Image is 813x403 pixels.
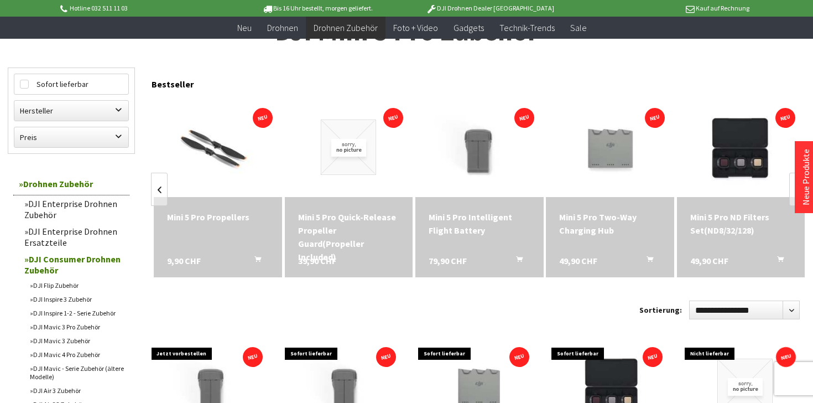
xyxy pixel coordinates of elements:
a: DJI Consumer Drohnen Zubehör [19,251,129,278]
a: Drohnen Zubehör [13,173,129,195]
a: Gadgets [446,17,492,39]
img: Mini 5 Pro ND Filters Set(ND8/32/128) [677,105,805,190]
span: Foto + Video [393,22,438,33]
a: DJI Mavic 3 Zubehör [24,334,129,348]
a: Mini 5 Pro Intelligent Flight Battery 79,90 CHF In den Warenkorb [429,210,530,237]
div: Bestseller [152,68,805,95]
a: Mini 5 Pro ND Filters Set(ND8/32/128) 49,90 CHF In den Warenkorb [690,210,792,237]
span: Sale [570,22,587,33]
span: 9,90 CHF [167,254,201,267]
p: DJI Drohnen Dealer [GEOGRAPHIC_DATA] [404,2,576,15]
img: Mini 5 Pro Intelligent Flight Battery [415,105,544,190]
img: Mini 5 Pro Propellers [154,105,282,190]
a: DJI Air 3 Zubehör [24,384,129,397]
button: In den Warenkorb [764,254,790,268]
a: Mini 5 Pro Two-Way Charging Hub 49,90 CHF In den Warenkorb [559,210,661,237]
a: DJI Enterprise Drohnen Zubehör [19,195,129,223]
button: In den Warenkorb [241,254,268,268]
div: Mini 5 Pro Two-Way Charging Hub [559,210,661,237]
a: Neu [230,17,259,39]
a: DJI Inspire 1-2 - Serie Zubehör [24,306,129,320]
a: DJI Mavic 4 Pro Zubehör [24,348,129,361]
div: Mini 5 Pro Intelligent Flight Battery [429,210,530,237]
a: DJI Enterprise Drohnen Ersatzteile [19,223,129,251]
span: 79,90 CHF [429,254,467,267]
label: Hersteller [14,101,128,121]
span: Drohnen Zubehör [314,22,378,33]
label: Sofort lieferbar [14,74,128,94]
a: DJI Inspire 3 Zubehör [24,292,129,306]
span: Neu [237,22,252,33]
p: Kauf auf Rechnung [576,2,749,15]
span: 49,90 CHF [690,254,728,267]
span: 49,90 CHF [559,254,597,267]
span: Technik-Trends [499,22,555,33]
div: Mini 5 Pro ND Filters Set(ND8/32/128) [690,210,792,237]
a: Drohnen Zubehör [306,17,385,39]
a: Mini 5 Pro Quick-Release Propeller Guard(Propeller Included) 39,90 CHF [298,210,400,263]
p: Hotline 032 511 11 03 [58,2,231,15]
label: Preis [14,127,128,147]
span: 39,90 CHF [298,254,336,267]
button: In den Warenkorb [503,254,529,268]
img: Mini 5 Pro Quick-Release Propeller Guard(Propeller Included) [321,120,376,175]
p: Bis 16 Uhr bestellt, morgen geliefert. [231,2,403,15]
div: Mini 5 Pro Quick-Release Propeller Guard(Propeller Included) [298,210,400,263]
label: Sortierung: [639,301,682,319]
span: Gadgets [454,22,484,33]
a: Technik-Trends [492,17,562,39]
a: Mini 5 Pro Propellers 9,90 CHF In den Warenkorb [167,210,269,224]
h1: DJI Mini 5 Pro Zubehör [8,18,805,45]
a: DJI Mavic 3 Pro Zubehör [24,320,129,334]
a: Foto + Video [385,17,446,39]
a: DJI Mavic - Serie Zubehör (ältere Modelle) [24,361,129,384]
span: Drohnen [267,22,298,33]
button: In den Warenkorb [633,254,660,268]
img: Mini 5 Pro Two-Way Charging Hub [546,105,674,190]
a: DJI Flip Zubehör [24,278,129,292]
a: Drohnen [259,17,306,39]
a: Sale [562,17,595,39]
a: Neue Produkte [800,149,811,205]
div: Mini 5 Pro Propellers [167,210,269,224]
